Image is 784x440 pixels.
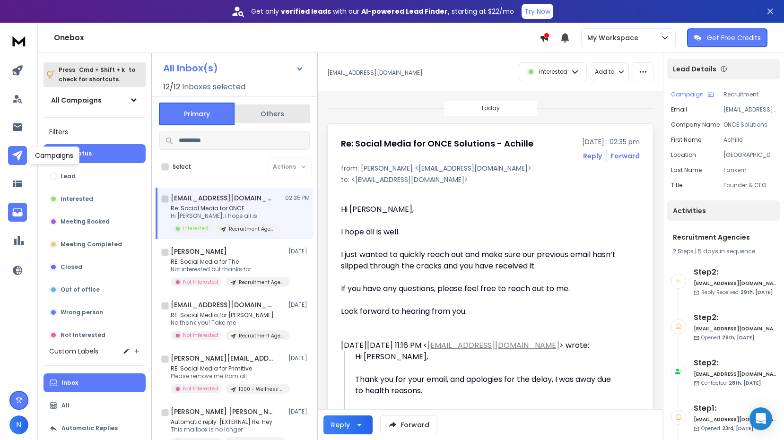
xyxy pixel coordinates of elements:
p: Today [481,104,500,112]
h6: Step 2 : [694,357,776,369]
strong: AI-powered Lead Finder, [361,7,450,16]
p: Not Interested [183,332,218,339]
p: Out of office [61,286,100,293]
p: All [61,402,70,409]
p: Add to [595,68,614,76]
p: 02:35 PM [285,194,310,202]
h6: [EMAIL_ADDRESS][DOMAIN_NAME] [694,280,776,287]
p: Reply Received [701,289,773,296]
button: N [9,415,28,434]
button: All Inbox(s) [156,59,312,78]
div: Forward [610,151,640,161]
p: Automatic Replies [61,424,118,432]
p: Please remove me from all [171,372,284,380]
p: Get Free Credits [707,33,761,43]
h3: Inboxes selected [182,81,245,93]
p: Meeting Booked [61,218,110,225]
button: Meeting Completed [44,235,146,254]
p: Lead [61,173,76,180]
p: Interested [61,195,93,203]
p: RE: Social Media for Primitive [171,365,284,372]
p: Interested [539,68,567,76]
div: I hope all is well. [341,226,617,238]
p: Not interested but thanks for [171,266,284,273]
p: [DATE] [288,248,310,255]
p: Not Interested [61,331,105,339]
label: Select [173,163,191,171]
div: Campaigns [29,147,79,164]
div: Activities [667,200,780,221]
p: Lead Details [673,64,716,74]
span: 29th, [DATE] [740,289,773,296]
div: Open Intercom Messenger [749,407,772,430]
h1: [EMAIL_ADDRESS][DOMAIN_NAME] [171,300,275,310]
button: Not Interested [44,326,146,345]
h1: Re: Social Media for ONCE Solutions - Achille [341,137,533,150]
button: Reply [323,415,373,434]
p: Company Name [671,121,720,129]
h6: Step 2 : [694,312,776,323]
p: from: [PERSON_NAME] <[EMAIL_ADDRESS][DOMAIN_NAME]> [341,164,640,173]
p: No thank you! Take me [171,319,284,327]
p: Achille [723,136,776,144]
p: [EMAIL_ADDRESS][DOMAIN_NAME] [723,106,776,113]
p: My Workspace [587,33,642,43]
span: Cmd + Shift + k [78,64,126,75]
div: Look forward to hearing from you. [341,306,617,317]
p: Fankem [723,166,776,174]
button: Interested [44,190,146,208]
p: Recruitment Agencies [229,225,274,233]
div: Hi [PERSON_NAME], [341,204,617,215]
p: Campaign [671,91,704,98]
h1: All Inbox(s) [163,63,218,73]
a: [EMAIL_ADDRESS][DOMAIN_NAME] [427,340,559,351]
span: 12 / 12 [163,81,180,93]
button: Lead [44,167,146,186]
div: If you have any questions, please feel free to reach out to me. [341,283,617,294]
h1: Recruitment Agencies [673,233,775,242]
button: Out of office [44,280,146,299]
p: Email [671,106,687,113]
div: Reply [331,420,350,430]
p: Contacted [701,380,761,387]
p: to: <[EMAIL_ADDRESS][DOMAIN_NAME]> [341,175,640,184]
button: Forward [380,415,437,434]
p: Interested [183,225,208,232]
p: Automatic reply: [EXTERNAL] Re: Hey [171,418,284,426]
button: Meeting Booked [44,212,146,231]
p: Recruitment Agencies [723,91,776,98]
p: Meeting Completed [61,241,122,248]
p: [EMAIL_ADDRESS][DOMAIN_NAME] [327,69,423,77]
p: [DATE] [288,408,310,415]
p: 1000 - Wellness US [239,386,284,393]
h1: [EMAIL_ADDRESS][DOMAIN_NAME] [171,193,275,203]
p: RE: Social Media for [PERSON_NAME] [171,311,284,319]
p: Not Interested [183,385,218,392]
img: logo [9,32,28,50]
button: Closed [44,258,146,276]
p: RE: Social Media for The [171,258,284,266]
h6: [EMAIL_ADDRESS][DOMAIN_NAME] [694,371,776,378]
span: 5 days in sequence [698,247,755,255]
span: 29th, [DATE] [722,334,754,341]
p: title [671,181,682,189]
p: Closed [61,263,82,271]
p: ONCE Solutions [723,121,776,129]
h6: Step 2 : [694,267,776,278]
p: Press to check for shortcuts. [59,65,135,84]
h6: Step 1 : [694,403,776,414]
button: All [44,396,146,415]
h1: [PERSON_NAME][EMAIL_ADDRESS][DOMAIN_NAME] [171,354,275,363]
p: Try Now [524,7,550,16]
button: Wrong person [44,303,146,322]
div: Thank you for your email, and apologies for the delay, I was away due to health reasons. [355,374,617,397]
p: [GEOGRAPHIC_DATA], [US_STATE] [723,151,776,159]
p: Last Name [671,166,702,174]
button: Reply [583,151,602,161]
p: Opened [701,334,754,341]
p: location [671,151,696,159]
p: Re: Social Media for ONCE [171,205,280,212]
p: This mailbox is no longer [171,426,284,433]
